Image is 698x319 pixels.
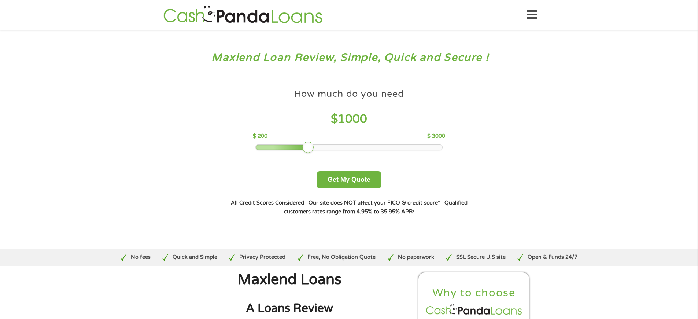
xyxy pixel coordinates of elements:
p: SSL Secure U.S site [456,253,506,261]
img: GetLoanNow Logo [161,4,325,25]
p: Free, No Obligation Quote [307,253,376,261]
h4: How much do you need [294,88,404,100]
p: No paperwork [398,253,434,261]
p: No fees [131,253,151,261]
h2: A Loans Review [168,301,411,316]
p: $ 200 [253,132,267,140]
p: $ 3000 [427,132,445,140]
span: Maxlend Loans [237,271,341,288]
p: Quick and Simple [173,253,217,261]
strong: All Credit Scores Considered [231,200,304,206]
strong: Our site does NOT affect your FICO ® credit score* [309,200,440,206]
p: Open & Funds 24/7 [528,253,577,261]
h4: $ [253,112,445,127]
p: Privacy Protected [239,253,285,261]
strong: Qualified customers rates range from 4.95% to 35.95% APR¹ [284,200,468,215]
h3: Maxlend Loan Review, Simple, Quick and Secure ! [21,51,677,65]
h2: Why to choose [425,286,524,300]
button: Get My Quote [317,171,381,188]
span: 1000 [338,112,367,126]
